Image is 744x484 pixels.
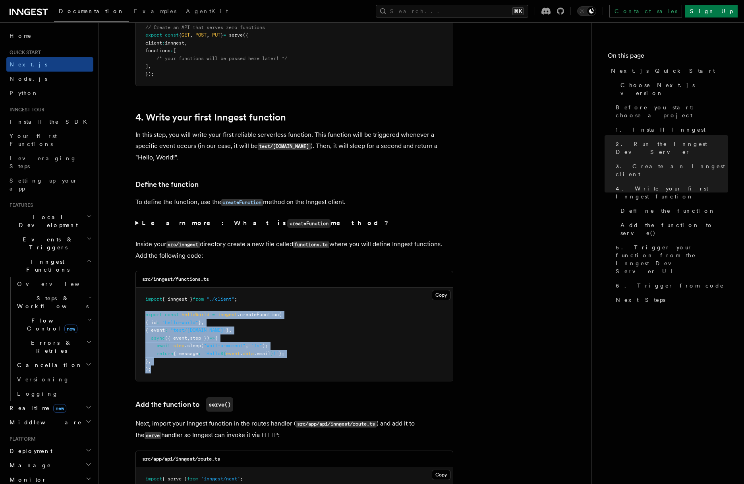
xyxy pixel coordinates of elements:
span: Inngest tour [6,107,44,113]
span: } [226,327,229,333]
a: Define the function [617,204,728,218]
h4: On this page [608,51,728,64]
span: 1. Install Inngest [616,126,705,134]
a: Leveraging Steps [6,151,93,173]
span: => [209,335,215,341]
span: Flow Control [14,317,87,332]
span: : [165,327,168,333]
span: Node.js [10,76,47,82]
p: Next, import your Inngest function in the routes handler ( ) and add it to the handler so Inngest... [135,418,453,441]
strong: Learn more: What is method? [142,219,390,227]
span: , [245,343,248,348]
span: , [148,63,151,69]
span: { event [145,327,165,333]
span: Steps & Workflows [14,294,89,310]
a: Python [6,86,93,100]
span: ; [240,476,243,482]
button: Manage [6,458,93,472]
span: Choose Next.js version [620,81,728,97]
span: . [240,351,243,356]
a: Home [6,29,93,43]
span: AgentKit [186,8,228,14]
span: .createFunction [237,312,279,317]
span: Define the function [620,207,715,215]
span: "./client" [207,296,234,302]
span: Cancellation [14,361,83,369]
span: Platform [6,436,36,442]
span: } [271,351,273,356]
a: Contact sales [609,5,682,17]
p: Inside your directory create a new file called where you will define Inngest functions. Add the f... [135,239,453,261]
span: new [64,325,77,333]
a: Your first Functions [6,129,93,151]
span: Errors & Retries [14,339,86,355]
code: src/app/api/inngest/route.ts [142,456,220,462]
span: { [215,335,218,341]
button: Copy [432,470,450,480]
span: export [145,32,162,38]
span: = [223,32,226,38]
span: ${ [220,351,226,356]
span: client [145,40,162,46]
span: POST [195,32,207,38]
span: return [157,351,173,356]
span: Install the SDK [10,119,92,125]
summary: Learn more: What iscreateFunctionmethod? [135,218,453,229]
span: [ [173,48,176,53]
button: Copy [432,290,450,300]
a: createFunction [221,198,263,206]
span: `Hello [204,351,220,356]
a: Install the SDK [6,115,93,129]
span: }; [279,351,284,356]
a: 1. Install Inngest [613,122,728,137]
button: Flow Controlnew [14,313,93,336]
code: test/[DOMAIN_NAME] [258,143,311,150]
span: "wait-a-moment" [204,343,245,348]
span: Leveraging Steps [10,155,77,169]
span: { message [173,351,198,356]
span: ); [145,366,151,372]
span: ); [262,343,268,348]
span: Realtime [6,404,66,412]
span: Manage [6,461,51,469]
span: , [190,32,193,38]
a: 3. Create an Inngest client [613,159,728,181]
span: Examples [134,8,176,14]
span: serve [229,32,243,38]
span: await [157,343,170,348]
span: const [165,32,179,38]
span: Next.js Quick Start [611,67,715,75]
kbd: ⌘K [512,7,524,15]
span: 6. Trigger from code [616,282,724,290]
a: Add the function toserve() [135,397,233,412]
span: .email [254,351,271,356]
a: Examples [129,2,181,21]
span: const [165,312,179,317]
span: ] [145,63,148,69]
span: "test/[DOMAIN_NAME]" [170,327,226,333]
button: Toggle dark mode [577,6,596,16]
code: createFunction [287,219,331,228]
span: ( [279,312,282,317]
span: functions [145,48,170,53]
button: Local Development [6,210,93,232]
span: , [229,327,232,333]
a: 5. Trigger your function from the Inngest Dev Server UI [613,240,728,278]
div: Inngest Functions [6,277,93,401]
button: Events & Triggers [6,232,93,255]
span: new [53,404,66,413]
span: Deployment [6,447,52,455]
span: : [157,320,159,325]
button: Errors & Retries [14,336,93,358]
span: import [145,296,162,302]
span: }); [145,71,154,77]
a: Versioning [14,372,93,387]
a: Add the function to serve() [617,218,728,240]
span: from [193,296,204,302]
span: Quick start [6,49,41,56]
span: Add the function to serve() [620,221,728,237]
a: Next.js Quick Start [608,64,728,78]
a: Setting up your app [6,173,93,196]
span: step }) [190,335,209,341]
span: Next.js [10,61,47,68]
